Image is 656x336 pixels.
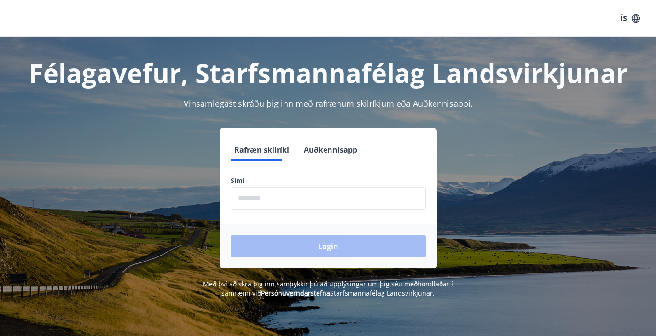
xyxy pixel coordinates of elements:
button: Auðkennisapp [300,139,361,161]
a: Persónuverndarstefna [261,289,330,297]
button: ÍS [615,10,645,27]
span: Með því að skrá þig inn samþykkir þú að upplýsingar um þig séu meðhöndlaðar í samræmi við Starfsm... [203,279,453,297]
button: Rafræn skilríki [231,139,293,161]
label: Sími [231,176,426,185]
span: Vinsamlegast skráðu þig inn með rafrænum skilríkjum eða Auðkennisappi. [184,98,473,109]
h1: Félagavefur, Starfsmannafélag Landsvirkjunar [11,55,645,90]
